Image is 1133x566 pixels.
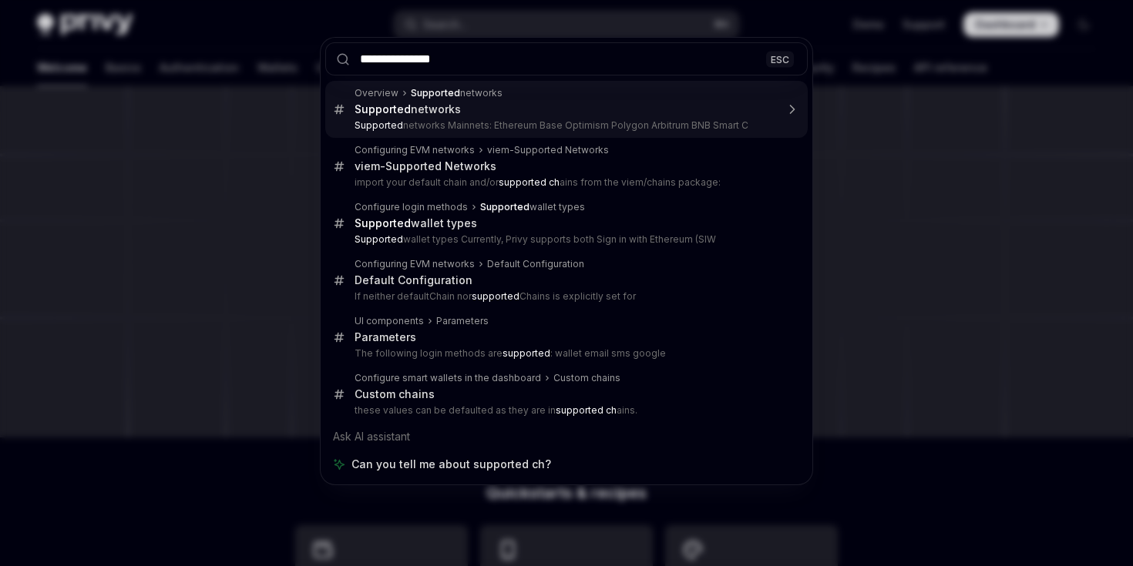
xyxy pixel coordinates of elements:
p: import your default chain and/or ains from the viem/chains package: [355,176,775,189]
p: The following login methods are : wallet email sms google [355,347,775,360]
b: Supported [355,216,411,229]
div: wallet types [355,216,477,230]
div: Overview [355,87,398,99]
div: Configuring EVM networks [355,258,475,270]
b: Supported [411,87,460,99]
div: UI components [355,315,424,327]
div: viem-Supported Networks [487,144,609,156]
p: wallet types Currently, Privy supports both Sign in with Ethereum (SIW [355,233,775,246]
div: Custom chains [355,387,435,401]
b: Supported [355,119,403,131]
p: If neither defaultChain nor Chains is explicitly set for [355,290,775,303]
p: these values can be defaulted as they are in ains. [355,404,775,417]
b: supported [472,290,519,302]
span: Can you tell me about supported ch? [351,457,551,472]
div: viem-Supported Networks [355,159,496,173]
div: Ask AI assistant [325,423,808,450]
div: ESC [766,51,794,67]
b: supported ch [499,176,560,188]
div: networks [411,87,503,99]
b: supported [503,347,550,359]
div: wallet types [480,201,585,213]
b: Supported [480,201,530,213]
b: supported ch [556,404,617,416]
div: Configure login methods [355,201,468,213]
div: Default Configuration [487,258,584,270]
b: Supported [355,233,403,245]
div: Configuring EVM networks [355,144,475,156]
b: Supported [355,102,411,116]
p: networks Mainnets: Ethereum Base Optimism Polygon Arbitrum BNB Smart C [355,119,775,132]
div: networks [355,102,461,116]
div: Configure smart wallets in the dashboard [355,372,541,384]
div: Default Configuration [355,273,472,287]
div: Custom chains [553,372,620,384]
div: Parameters [436,315,489,327]
div: Parameters [355,330,416,344]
